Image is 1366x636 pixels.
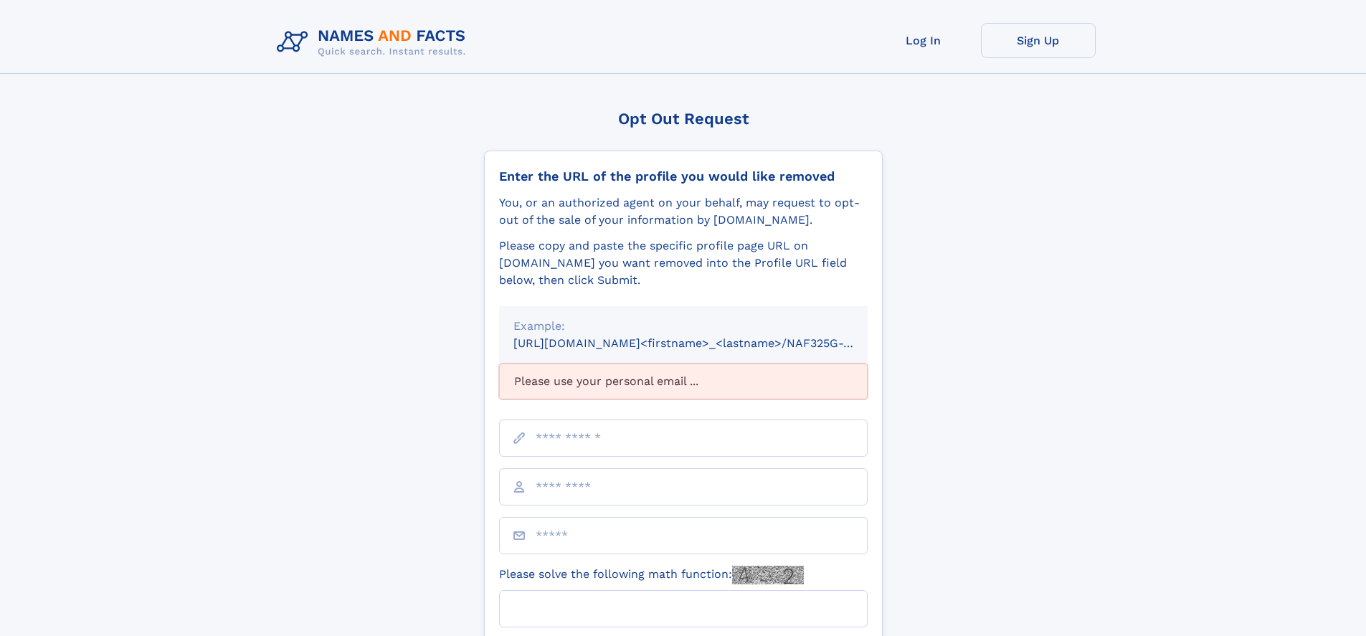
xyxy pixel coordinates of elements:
img: Logo Names and Facts [271,23,478,62]
div: Please use your personal email ... [499,364,868,399]
a: Log In [866,23,981,58]
div: Enter the URL of the profile you would like removed [499,169,868,184]
a: Sign Up [981,23,1096,58]
label: Please solve the following math function: [499,566,804,584]
div: Please copy and paste the specific profile page URL on [DOMAIN_NAME] you want removed into the Pr... [499,237,868,289]
div: Example: [513,318,853,335]
div: You, or an authorized agent on your behalf, may request to opt-out of the sale of your informatio... [499,194,868,229]
div: Opt Out Request [484,110,883,128]
small: [URL][DOMAIN_NAME]<firstname>_<lastname>/NAF325G-xxxxxxxx [513,336,895,350]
